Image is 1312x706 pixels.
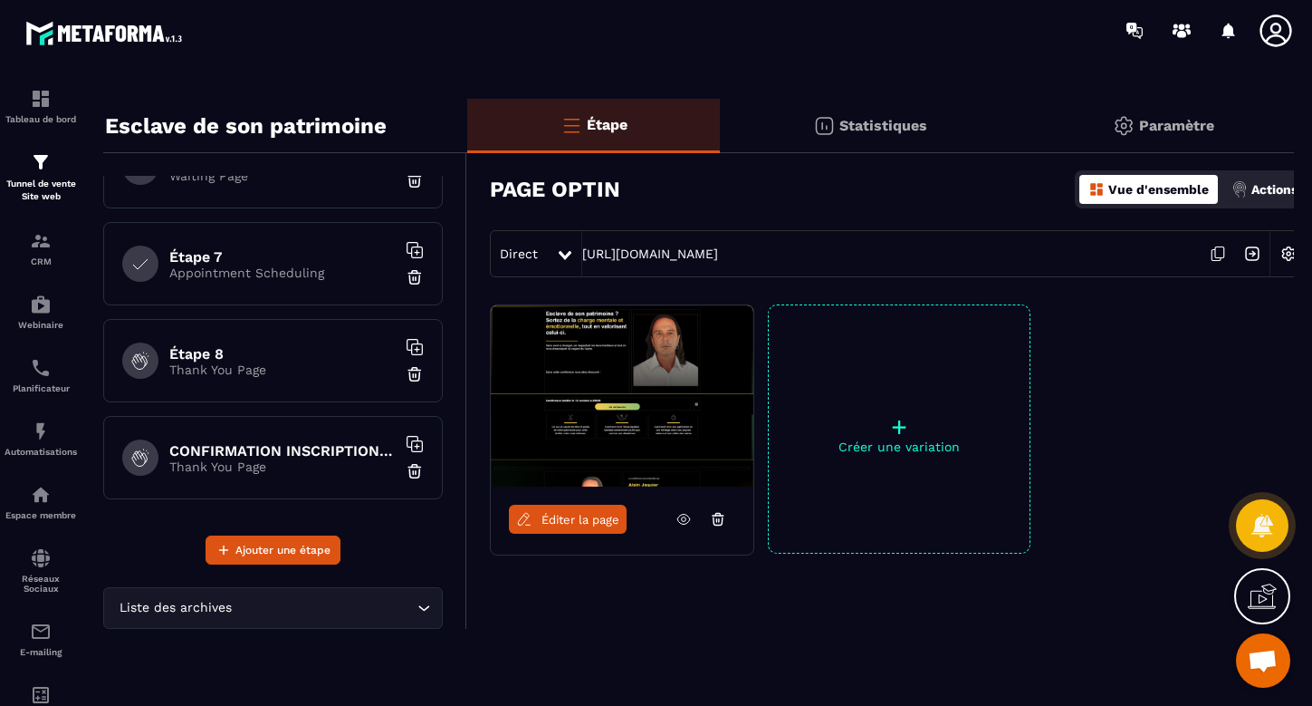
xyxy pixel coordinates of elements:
[406,171,424,189] img: trash
[30,88,52,110] img: formation
[5,74,77,138] a: formationformationTableau de bord
[509,505,627,534] a: Éditer la page
[5,407,77,470] a: automationsautomationsAutomatisations
[169,248,396,266] h6: Étape 7
[1088,181,1105,198] img: dashboard-orange.40269519.svg
[1236,633,1290,688] div: Ouvrir le chat
[1108,182,1209,197] p: Vue d'ensemble
[235,541,330,559] span: Ajouter une étape
[1235,237,1269,271] img: arrow-next.bcc2205e.svg
[5,534,77,607] a: social-networksocial-networkRéseaux Sociaux
[30,230,52,252] img: formation
[5,470,77,534] a: automationsautomationsEspace membre
[5,343,77,407] a: schedulerschedulerPlanificateur
[30,294,52,315] img: automations
[5,383,77,393] p: Planificateur
[30,684,52,706] img: accountant
[1139,117,1214,134] p: Paramètre
[491,305,753,487] img: image
[1251,182,1298,197] p: Actions
[206,536,340,565] button: Ajouter une étape
[30,421,52,442] img: automations
[235,598,413,618] input: Search for option
[169,345,396,363] h6: Étape 8
[490,177,620,202] h3: PAGE OPTIN
[587,116,627,133] p: Étape
[5,138,77,217] a: formationformationTunnel de vente Site web
[30,484,52,506] img: automations
[406,268,424,286] img: trash
[103,587,443,629] div: Search for option
[5,320,77,330] p: Webinaire
[5,574,77,594] p: Réseaux Sociaux
[169,266,396,280] p: Appointment Scheduling
[813,115,835,137] img: stats.20deebd0.svg
[25,16,188,50] img: logo
[541,513,619,527] span: Éditer la page
[30,151,52,173] img: formation
[169,442,396,459] h6: CONFIRMATION INSCRIPTION copy
[5,217,77,280] a: formationformationCRM
[839,117,927,134] p: Statistiques
[1113,115,1135,137] img: setting-gr.5f69749f.svg
[560,114,582,136] img: bars-o.4a397970.svg
[30,621,52,643] img: email
[1271,237,1306,271] img: setting-w.858f3a88.svg
[5,178,77,203] p: Tunnel de vente Site web
[169,363,396,377] p: Thank You Page
[5,114,77,124] p: Tableau de bord
[406,462,424,480] img: trash
[105,108,387,144] p: Esclave de son patrimoine
[5,607,77,671] a: emailemailE-mailing
[30,357,52,379] img: scheduler
[406,365,424,383] img: trash
[582,247,718,261] a: [URL][DOMAIN_NAME]
[169,169,396,183] p: Waiting Page
[169,459,396,474] p: Thank You Page
[5,647,77,657] p: E-mailing
[500,247,538,261] span: Direct
[115,598,235,618] span: Liste des archives
[769,414,1029,440] p: +
[5,447,77,457] p: Automatisations
[5,256,77,266] p: CRM
[1231,181,1248,198] img: actions.d6e523a2.png
[769,440,1029,454] p: Créer une variation
[5,280,77,343] a: automationsautomationsWebinaire
[30,547,52,569] img: social-network
[5,510,77,520] p: Espace membre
